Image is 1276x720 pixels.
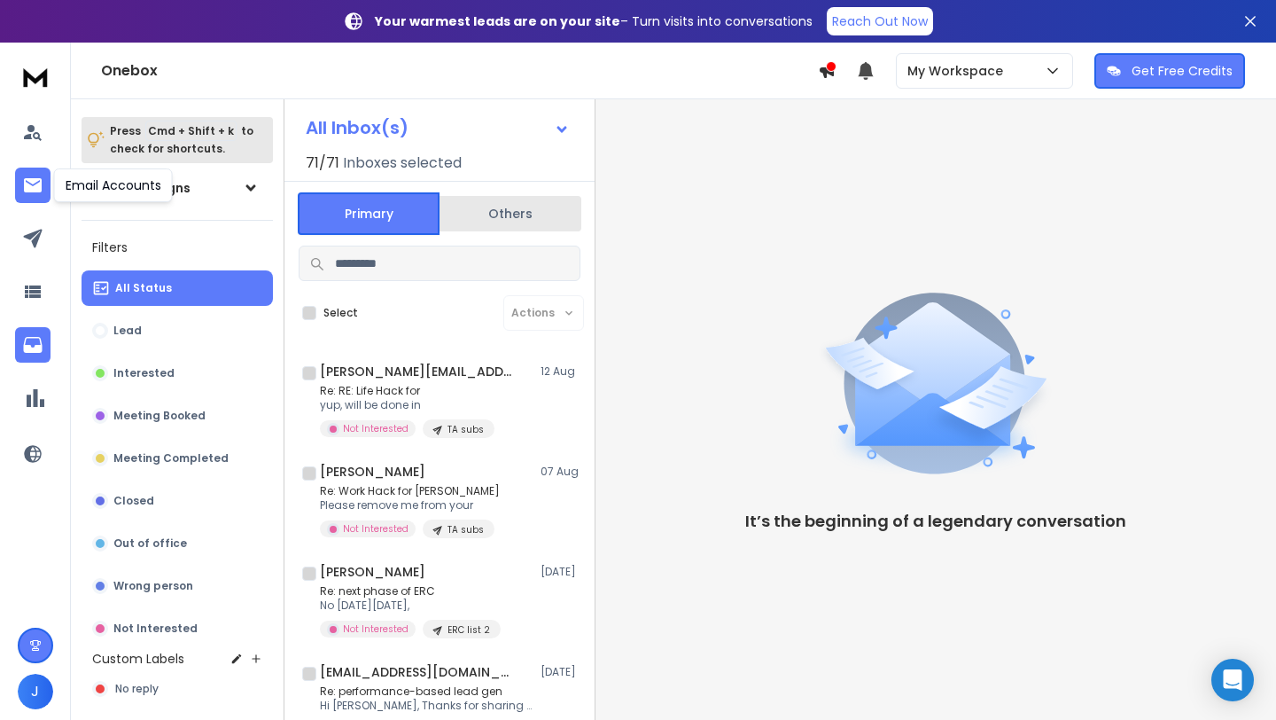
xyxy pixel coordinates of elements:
p: All Status [115,281,172,295]
p: Re: RE: Life Hack for [320,384,494,398]
p: ERC list 2 [447,623,490,637]
strong: Your warmest leads are on your site [375,12,620,30]
button: J [18,674,53,709]
button: All Inbox(s) [292,110,584,145]
button: Wrong person [82,568,273,604]
p: Re: next phase of ERC [320,584,501,599]
p: My Workspace [907,62,1010,80]
button: Get Free Credits [1094,53,1245,89]
h3: Filters [82,235,273,260]
button: Lead [82,313,273,348]
h1: [EMAIL_ADDRESS][DOMAIN_NAME] [320,663,515,681]
p: Not Interested [343,522,408,536]
button: All Campaigns [82,170,273,206]
span: 71 / 71 [306,153,339,174]
div: Open Intercom Messenger [1211,659,1254,701]
p: Meeting Booked [113,409,206,423]
img: logo [18,60,53,93]
p: Interested [113,366,175,380]
p: yup, will be done in [320,398,494,412]
p: TA subs [447,423,484,436]
p: Not Interested [113,622,198,636]
span: Cmd + Shift + k [145,121,237,141]
button: Primary [298,192,440,235]
h1: [PERSON_NAME] [320,563,425,581]
p: Press to check for shortcuts. [110,122,253,158]
h1: Onebox [101,60,818,82]
p: TA subs [447,523,484,536]
p: Hi [PERSON_NAME], Thanks for sharing all [320,699,533,713]
label: Select [323,306,358,320]
button: Meeting Booked [82,398,273,434]
p: Wrong person [113,579,193,593]
p: 12 Aug [541,364,580,379]
button: All Status [82,270,273,306]
p: Closed [113,494,154,508]
button: Meeting Completed [82,441,273,476]
h3: Inboxes selected [343,153,462,174]
h1: [PERSON_NAME][EMAIL_ADDRESS][PERSON_NAME][DOMAIN_NAME] [320,363,515,380]
h1: [PERSON_NAME] [320,463,425,481]
p: 07 Aug [541,465,580,479]
p: Re: performance-based lead gen [320,685,533,699]
div: Email Accounts [54,168,173,202]
h1: All Inbox(s) [306,119,408,137]
p: Out of office [113,536,187,551]
p: [DATE] [541,565,580,579]
p: – Turn visits into conversations [375,12,813,30]
p: No [DATE][DATE], [320,599,501,613]
button: No reply [82,671,273,707]
h3: Custom Labels [92,650,184,668]
p: Lead [113,324,142,338]
p: It’s the beginning of a legendary conversation [745,509,1126,534]
button: Closed [82,483,273,519]
a: Reach Out Now [827,7,933,35]
p: Get Free Credits [1132,62,1233,80]
p: Not Interested [343,622,408,636]
p: Please remove me from your [320,498,500,513]
p: Reach Out Now [832,12,928,30]
p: [DATE] [541,665,580,679]
button: Others [440,194,581,233]
p: Re: Work Hack for [PERSON_NAME] [320,484,500,498]
span: No reply [115,682,159,696]
button: Not Interested [82,611,273,646]
p: Not Interested [343,422,408,435]
button: Interested [82,356,273,391]
button: Out of office [82,526,273,561]
p: Meeting Completed [113,451,229,466]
